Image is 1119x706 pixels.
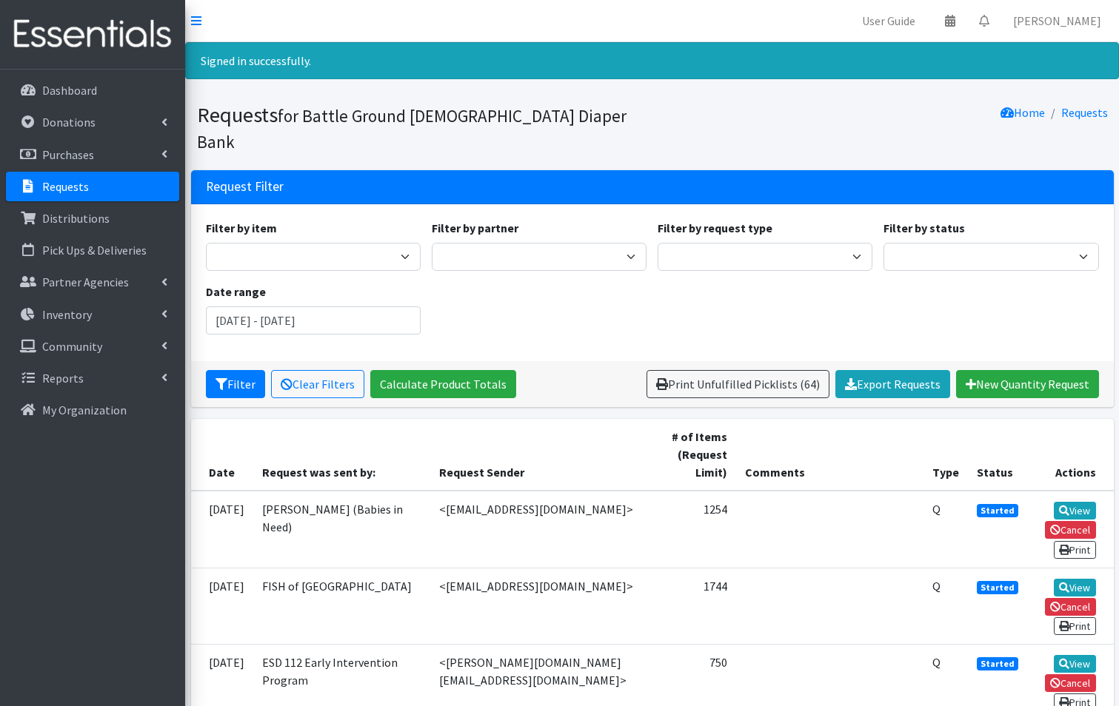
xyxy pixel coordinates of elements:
td: [DATE] [191,491,253,568]
a: Purchases [6,140,179,169]
p: Pick Ups & Deliveries [42,243,147,258]
th: Date [191,419,253,491]
p: Distributions [42,211,110,226]
a: Calculate Product Totals [370,370,516,398]
a: Requests [6,172,179,201]
a: Distributions [6,204,179,233]
a: Export Requests [835,370,950,398]
label: Filter by item [206,219,277,237]
a: User Guide [850,6,927,36]
small: for Battle Ground [DEMOGRAPHIC_DATA] Diaper Bank [197,105,627,152]
th: Request was sent by: [253,419,430,491]
td: 1744 [651,568,736,644]
td: <[EMAIL_ADDRESS][DOMAIN_NAME]> [430,491,651,568]
a: Community [6,332,179,361]
a: Print Unfulfilled Picklists (64) [647,370,829,398]
p: Reports [42,371,84,386]
label: Date range [206,283,266,300]
label: Filter by request type [658,219,772,237]
p: My Organization [42,403,127,417]
td: 1254 [651,491,736,568]
a: Partner Agencies [6,267,179,297]
th: Request Sender [430,419,651,491]
p: Purchases [42,147,94,162]
p: Donations [42,115,96,130]
a: Pick Ups & Deliveries [6,235,179,265]
a: Print [1054,541,1096,559]
a: Reports [6,363,179,393]
a: [PERSON_NAME] [1001,6,1113,36]
th: Comments [736,419,924,491]
abbr: Quantity [932,655,941,670]
a: Print [1054,617,1096,635]
a: Cancel [1045,598,1096,616]
h1: Requests [197,102,647,153]
a: View [1054,579,1096,596]
div: Signed in successfully. [185,42,1119,79]
button: Filter [206,370,265,398]
span: Started [977,657,1018,670]
p: Dashboard [42,83,97,98]
td: [PERSON_NAME] (Babies in Need) [253,491,430,568]
abbr: Quantity [932,579,941,594]
span: Started [977,581,1018,594]
a: Home [1001,105,1045,120]
a: Inventory [6,300,179,329]
p: Partner Agencies [42,275,129,289]
td: FISH of [GEOGRAPHIC_DATA] [253,568,430,644]
p: Inventory [42,307,92,322]
input: January 1, 2011 - December 31, 2011 [206,306,421,334]
td: <[EMAIL_ADDRESS][DOMAIN_NAME]> [430,568,651,644]
th: # of Items (Request Limit) [651,419,736,491]
label: Filter by status [883,219,965,237]
th: Type [923,419,968,491]
p: Community [42,339,102,354]
td: [DATE] [191,568,253,644]
th: Actions [1027,419,1114,491]
h3: Request Filter [206,179,284,195]
a: Cancel [1045,674,1096,692]
a: Dashboard [6,75,179,105]
a: Requests [1061,105,1108,120]
a: View [1054,655,1096,673]
a: Clear Filters [271,370,364,398]
a: Donations [6,107,179,137]
th: Status [968,419,1027,491]
abbr: Quantity [932,502,941,517]
a: My Organization [6,395,179,425]
a: View [1054,502,1096,520]
span: Started [977,504,1018,517]
a: New Quantity Request [956,370,1099,398]
label: Filter by partner [432,219,518,237]
p: Requests [42,179,89,194]
img: HumanEssentials [6,10,179,59]
a: Cancel [1045,521,1096,539]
